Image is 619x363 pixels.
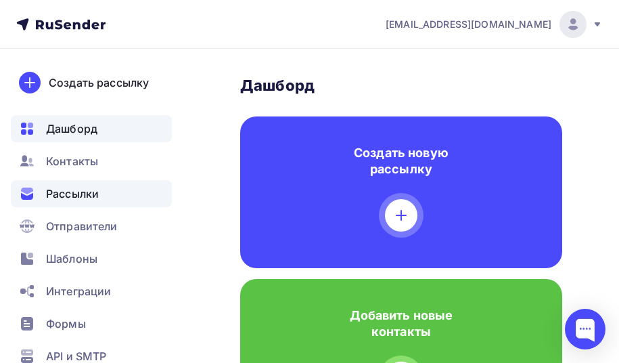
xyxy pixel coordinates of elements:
[11,213,172,240] a: Отправители
[342,307,460,340] h4: Добавить новые контакты
[11,148,172,175] a: Контакты
[11,115,172,142] a: Дашборд
[46,283,111,299] span: Интеграции
[386,18,551,31] span: [EMAIL_ADDRESS][DOMAIN_NAME]
[11,180,172,207] a: Рассылки
[11,245,172,272] a: Шаблоны
[386,11,603,38] a: [EMAIL_ADDRESS][DOMAIN_NAME]
[46,316,86,332] span: Формы
[46,186,99,202] span: Рассылки
[46,153,98,169] span: Контакты
[46,251,97,267] span: Шаблоны
[49,74,149,91] div: Создать рассылку
[342,145,460,177] h4: Создать новую рассылку
[11,310,172,337] a: Формы
[46,218,118,234] span: Отправители
[240,76,562,95] h3: Дашборд
[46,121,97,137] span: Дашборд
